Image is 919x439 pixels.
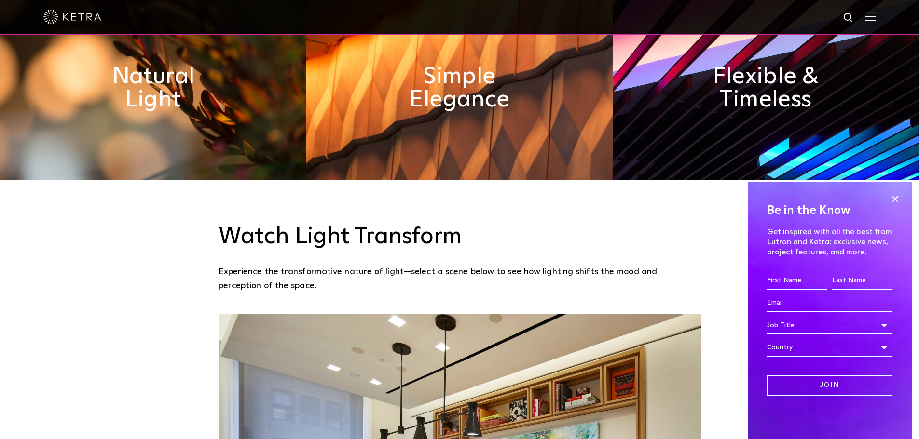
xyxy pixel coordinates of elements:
div: Job Title [767,316,892,334]
p: Get inspired with all the best from Lutron and Ketra: exclusive news, project features, and more. [767,227,892,257]
p: Experience the transformative nature of light—select a scene below to see how lighting shifts the... [219,265,696,293]
div: Country [767,338,892,357]
input: Join [767,375,892,396]
img: ketra-logo-2019-white [43,10,101,24]
h2: Simple Elegance [387,65,532,111]
img: Hamburger%20Nav.svg [865,12,876,21]
input: Email [767,294,892,312]
h2: Flexible & Timeless [693,65,838,111]
h2: Natural Light [81,65,225,111]
h3: Watch Light Transform [219,223,701,251]
input: First Name [767,272,827,290]
input: Last Name [832,272,892,290]
h4: Be in the Know [767,201,892,220]
img: search icon [843,12,855,24]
